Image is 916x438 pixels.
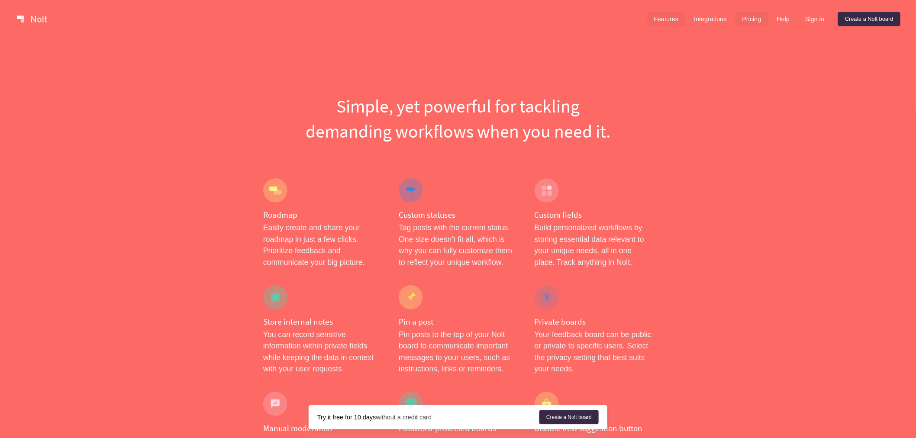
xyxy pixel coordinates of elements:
[263,222,381,268] p: Easily create and share your roadmap in just a few clicks. Prioritize feedback and communicate yo...
[535,329,653,375] p: Your feedback board can be public or private to specific users. Select the privacy setting that b...
[399,329,517,375] p: Pin posts to the top of your Nolt board to communicate important messages to your users, such as ...
[263,316,381,327] h4: Store internal notes
[535,316,653,327] h4: Private boards
[770,12,797,26] a: Help
[399,209,517,220] h4: Custom statuses
[647,12,686,26] a: Features
[317,414,376,421] strong: Try it free for 10 days
[263,209,381,220] h4: Roadmap
[767,351,912,434] iframe: Chatra live chat
[263,93,653,144] h1: Simple, yet powerful for tackling demanding workflows when you need it.
[687,12,733,26] a: Integrations
[399,222,517,268] p: Tag posts with the current status. One size doesn’t fit all, which is why you can fully customize...
[735,12,768,26] a: Pricing
[535,222,653,268] p: Build personalized workflows by storing essential data relevant to your unique needs, all in one ...
[539,410,599,424] a: Create a Nolt board
[535,209,653,220] h4: Custom fields
[798,12,831,26] a: Sign in
[399,316,517,327] h4: Pin a post
[263,329,381,375] p: You can record sensitive information within private fields while keeping the data in context with...
[838,12,900,26] a: Create a Nolt board
[317,413,539,422] div: without a credit card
